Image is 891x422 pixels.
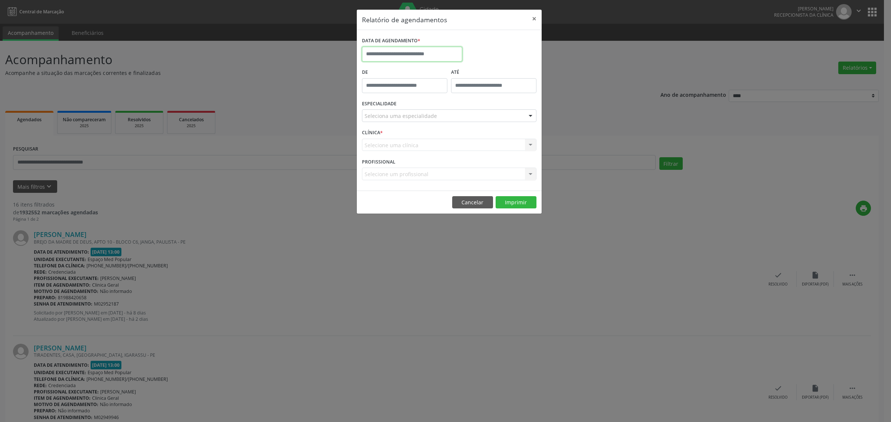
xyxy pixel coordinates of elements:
h5: Relatório de agendamentos [362,15,447,24]
label: PROFISSIONAL [362,156,395,168]
label: De [362,67,447,78]
label: DATA DE AGENDAMENTO [362,35,420,47]
label: ESPECIALIDADE [362,98,396,110]
button: Close [527,10,542,28]
label: ATÉ [451,67,536,78]
span: Seleciona uma especialidade [365,112,437,120]
label: CLÍNICA [362,127,383,139]
button: Imprimir [496,196,536,209]
button: Cancelar [452,196,493,209]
